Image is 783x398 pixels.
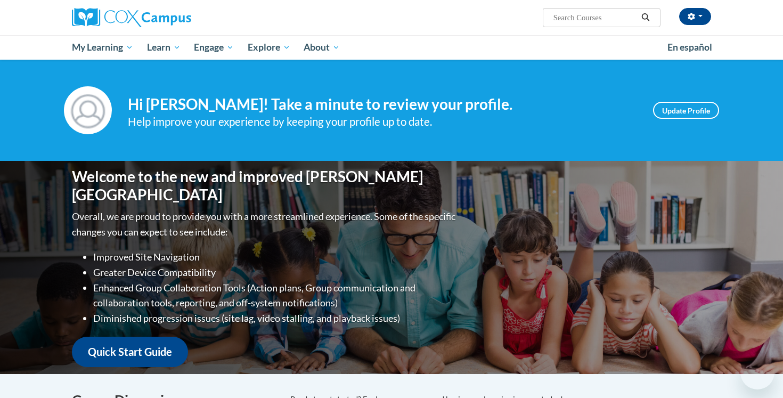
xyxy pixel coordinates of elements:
div: Help improve your experience by keeping your profile up to date. [128,113,637,131]
a: Cox Campus [72,8,274,27]
a: Explore [241,35,297,60]
span: About [304,41,340,54]
a: Update Profile [653,102,719,119]
h1: Welcome to the new and improved [PERSON_NAME][GEOGRAPHIC_DATA] [72,168,458,204]
a: En español [660,36,719,59]
li: Improved Site Navigation [93,249,458,265]
span: My Learning [72,41,133,54]
li: Enhanced Group Collaboration Tools (Action plans, Group communication and collaboration tools, re... [93,280,458,311]
a: Learn [140,35,187,60]
button: Search [638,11,654,24]
iframe: Button to launch messaging window [740,355,774,389]
li: Diminished progression issues (site lag, video stalling, and playback issues) [93,311,458,326]
a: Quick Start Guide [72,337,188,367]
a: About [297,35,347,60]
span: Engage [194,41,234,54]
h4: Hi [PERSON_NAME]! Take a minute to review your profile. [128,95,637,113]
img: Cox Campus [72,8,191,27]
span: En español [667,42,712,53]
button: Account Settings [679,8,711,25]
li: Greater Device Compatibility [93,265,458,280]
span: Learn [147,41,181,54]
p: Overall, we are proud to provide you with a more streamlined experience. Some of the specific cha... [72,209,458,240]
img: Profile Image [64,86,112,134]
span: Explore [248,41,290,54]
input: Search Courses [552,11,638,24]
div: Main menu [56,35,727,60]
a: Engage [187,35,241,60]
a: My Learning [65,35,140,60]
